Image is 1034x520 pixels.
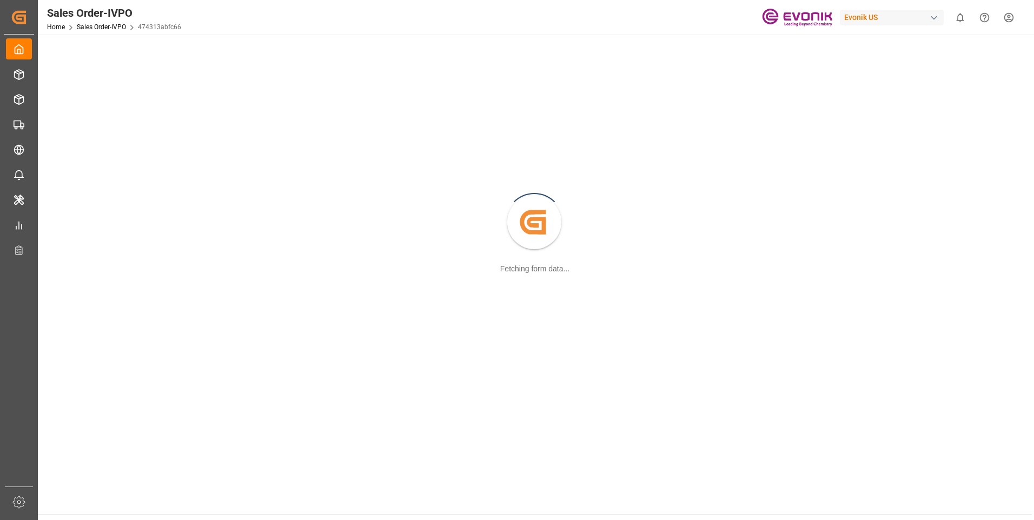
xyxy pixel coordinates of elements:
button: show 0 new notifications [948,5,972,30]
img: Evonik-brand-mark-Deep-Purple-RGB.jpeg_1700498283.jpeg [762,8,832,27]
a: Home [47,23,65,31]
div: Sales Order-IVPO [47,5,181,21]
button: Evonik US [840,7,948,28]
div: Evonik US [840,10,944,25]
button: Help Center [972,5,997,30]
div: Fetching form data... [500,263,569,275]
a: Sales Order-IVPO [77,23,126,31]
